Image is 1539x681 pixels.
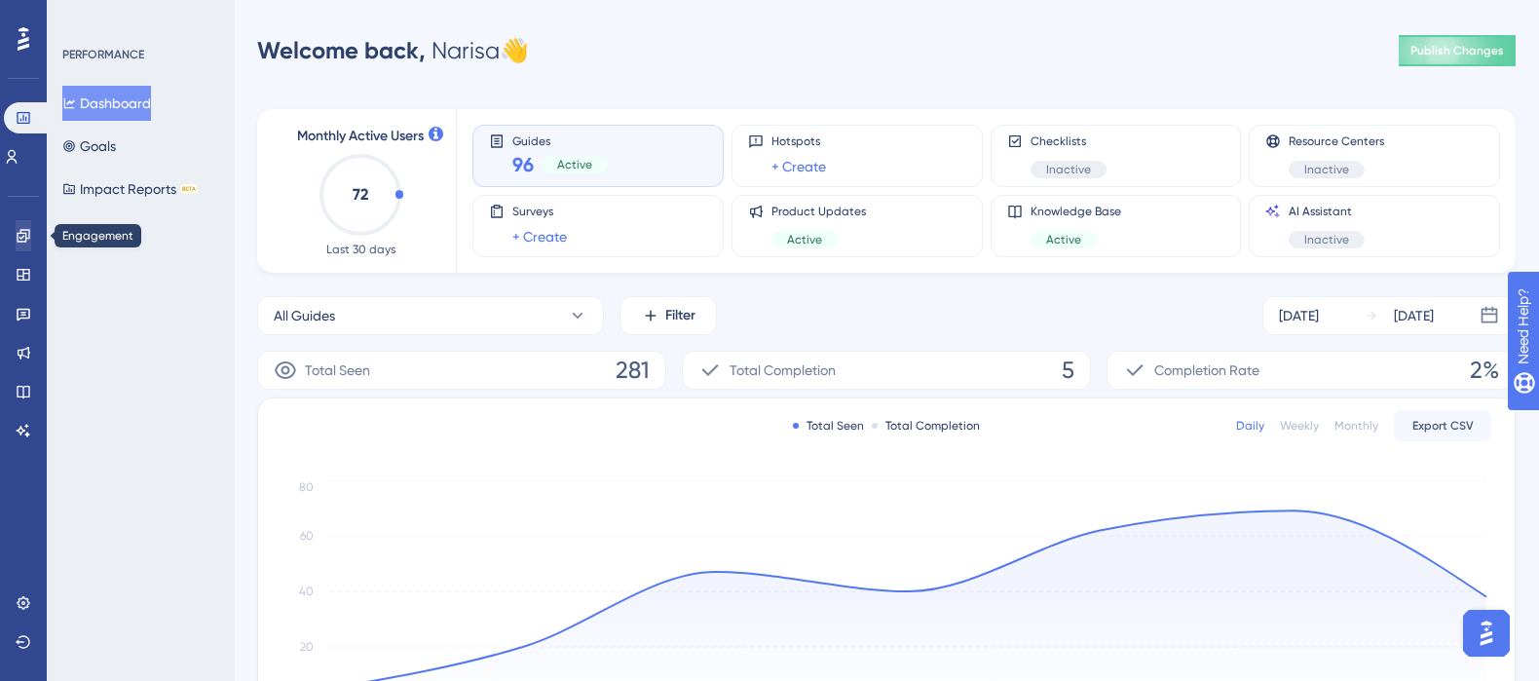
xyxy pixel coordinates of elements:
button: Filter [619,296,717,335]
div: Daily [1236,418,1264,434]
span: AI Assistant [1289,204,1365,219]
span: Surveys [512,204,567,219]
span: 5 [1062,355,1074,386]
span: Need Help? [46,5,122,28]
button: Publish Changes [1399,35,1516,66]
span: Completion Rate [1154,359,1259,382]
tspan: 40 [299,585,314,598]
span: Active [787,232,822,247]
tspan: 20 [300,640,314,654]
span: Total Seen [305,359,370,382]
span: 96 [512,151,534,178]
div: Total Completion [872,418,980,434]
tspan: 60 [300,529,314,543]
span: Publish Changes [1410,43,1504,58]
span: Active [1046,232,1081,247]
div: [DATE] [1279,304,1319,327]
button: Goals [62,129,116,164]
div: Total Seen [793,418,864,434]
span: Export CSV [1412,418,1474,434]
span: 281 [616,355,650,386]
span: All Guides [274,304,335,327]
div: Narisa 👋 [257,35,529,66]
span: Monthly Active Users [297,125,424,148]
span: Product Updates [771,204,866,219]
span: Guides [512,133,608,147]
span: Last 30 days [326,242,395,257]
span: Knowledge Base [1031,204,1121,219]
a: + Create [771,155,826,178]
span: 2% [1470,355,1499,386]
span: Hotspots [771,133,826,149]
div: [DATE] [1394,304,1434,327]
button: Impact ReportsBETA [62,171,198,207]
button: All Guides [257,296,604,335]
span: Inactive [1046,162,1091,177]
button: Export CSV [1394,410,1491,441]
span: Inactive [1304,232,1349,247]
span: Active [557,157,592,172]
span: Checklists [1031,133,1107,149]
span: Total Completion [730,359,836,382]
div: PERFORMANCE [62,47,144,62]
button: Dashboard [62,86,151,121]
span: Inactive [1304,162,1349,177]
iframe: UserGuiding AI Assistant Launcher [1457,604,1516,662]
a: + Create [512,225,567,248]
tspan: 80 [299,480,314,494]
div: BETA [180,184,198,194]
span: Welcome back, [257,36,426,64]
div: Monthly [1334,418,1378,434]
span: Resource Centers [1289,133,1384,149]
text: 72 [353,185,368,204]
span: Filter [665,304,695,327]
div: Weekly [1280,418,1319,434]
